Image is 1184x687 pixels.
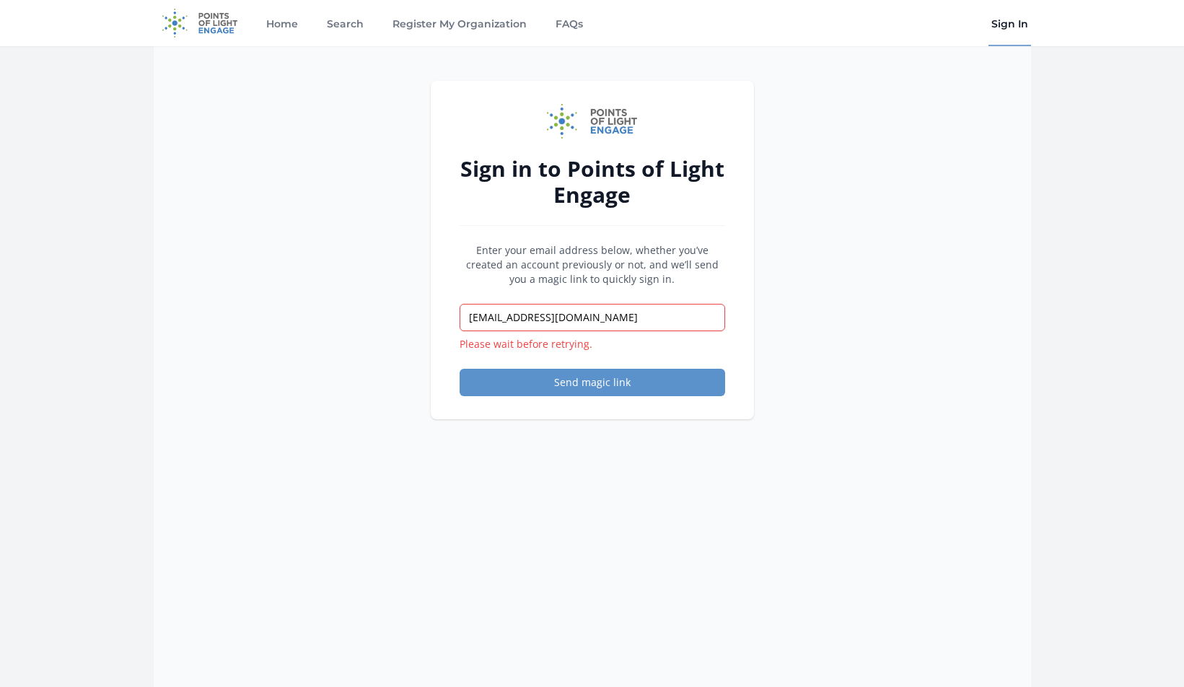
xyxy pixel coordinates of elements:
[547,104,638,139] img: Points of Light Engage logo
[460,369,725,396] button: Send magic link
[460,337,725,351] p: Please wait before retrying.
[460,156,725,208] h2: Sign in to Points of Light Engage
[460,243,725,286] p: Enter your email address below, whether you’ve created an account previously or not, and we’ll se...
[460,304,725,331] input: Email address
